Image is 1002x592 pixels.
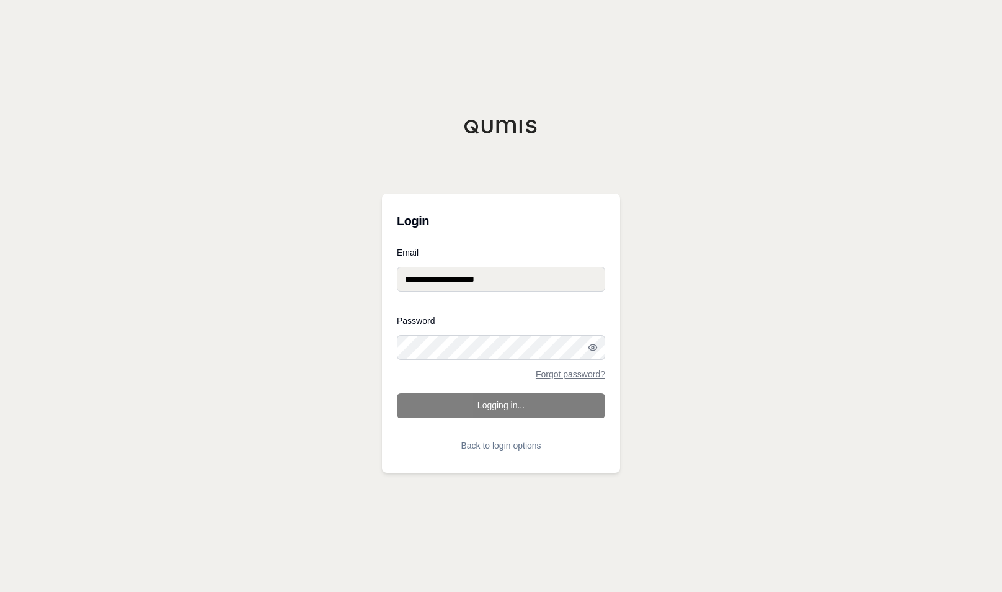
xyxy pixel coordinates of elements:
a: Forgot password? [536,370,605,379]
button: Back to login options [397,433,605,458]
h3: Login [397,209,605,233]
label: Email [397,248,605,257]
img: Qumis [464,119,538,134]
label: Password [397,316,605,325]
